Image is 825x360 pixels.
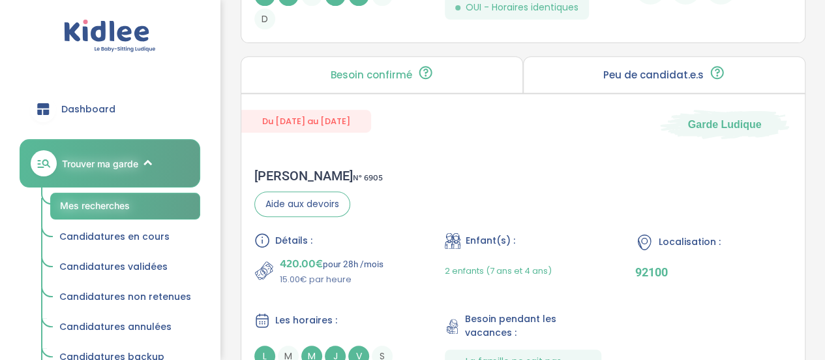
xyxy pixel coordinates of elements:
span: Candidatures non retenues [59,290,191,303]
p: Peu de candidat.e.s [603,70,704,80]
span: Détails : [275,234,312,248]
p: 92100 [635,265,792,279]
img: logo.svg [64,20,156,53]
span: Localisation : [659,235,721,249]
a: Candidatures validées [50,255,200,280]
span: Candidatures en cours [59,230,170,243]
p: 15.00€ par heure [280,273,383,286]
span: Mes recherches [60,200,130,211]
a: Trouver ma garde [20,139,200,188]
span: OUI - Horaires identiques [466,1,578,14]
span: 2 enfants (7 ans et 4 ans) [445,265,552,277]
span: Enfant(s) : [466,234,515,248]
span: Les horaires : [275,314,337,327]
a: Mes recherches [50,193,200,220]
div: [PERSON_NAME] [254,168,383,184]
span: Du [DATE] au [DATE] [241,110,371,133]
span: Trouver ma garde [62,157,138,171]
span: D [254,8,275,29]
p: Besoin confirmé [331,70,412,80]
span: Dashboard [61,103,115,116]
span: Garde Ludique [688,117,762,131]
p: pour 28h /mois [280,255,383,273]
span: 420.00€ [280,255,323,273]
a: Dashboard [20,86,200,133]
span: Candidatures validées [59,260,168,273]
a: Candidatures non retenues [50,285,200,310]
span: Besoin pendant les vacances : [465,312,601,340]
span: N° 6905 [353,171,383,185]
a: Candidatures annulées [50,315,200,340]
a: Candidatures en cours [50,225,200,250]
span: Candidatures annulées [59,320,172,333]
span: Aide aux devoirs [254,191,350,217]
